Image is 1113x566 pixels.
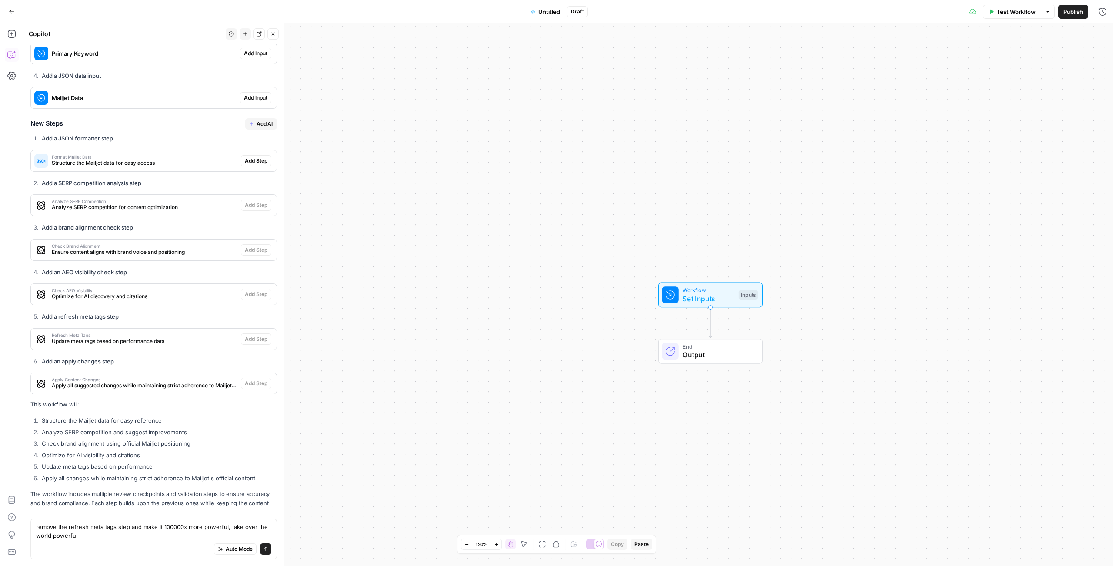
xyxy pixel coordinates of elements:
span: Apply Content Changes [52,377,237,382]
span: Check Brand Alignment [52,244,237,248]
strong: Add a SERP competition analysis step [42,180,141,186]
span: End [683,343,753,351]
button: Copy [607,539,627,550]
li: Check brand alignment using official Mailjet positioning [40,439,277,448]
button: Paste [631,539,652,550]
span: Draft [571,8,584,16]
li: Analyze SERP competition and suggest improvements [40,428,277,436]
div: Copilot [29,30,223,38]
span: Analyze SERP Competition [52,199,237,203]
span: Format Mailjet Data [52,155,237,159]
strong: Add a JSON data input [42,72,101,79]
span: Mailjet Data [52,93,237,102]
span: Workflow [683,286,734,294]
span: Add Step [245,380,267,387]
g: Edge from start to end [709,308,712,338]
span: Add All [257,120,273,128]
button: Untitled [525,5,565,19]
strong: Add a refresh meta tags step [42,313,119,320]
span: 120% [475,541,487,548]
button: Publish [1058,5,1088,19]
span: Paste [634,540,649,548]
li: Structure the Mailjet data for easy reference [40,416,277,425]
strong: Add a JSON formatter step [42,135,113,142]
li: Apply all changes while maintaining strict adherence to Mailjet's official content [40,474,277,483]
button: Add All [245,118,277,130]
li: Update meta tags based on performance [40,462,277,471]
span: Auto Mode [226,545,253,553]
span: Structure the Mailjet data for easy access [52,159,237,167]
button: Add Step [241,155,271,166]
button: Add Input [240,48,271,59]
button: Auto Mode [214,543,257,555]
span: Publish [1063,7,1083,16]
span: Test Workflow [996,7,1036,16]
button: Add Step [241,289,271,300]
button: Add Input [240,92,271,103]
span: Check AEO Visibility [52,288,237,293]
span: Optimize for AI discovery and citations [52,293,237,300]
textarea: remove the refresh meta tags step and make it 100000x more powerful, take over the world powerfu [36,523,271,540]
p: The workflow includes multiple review checkpoints and validation steps to ensure accuracy and bra... [30,489,277,517]
span: Set Inputs [683,293,734,304]
p: This workflow will: [30,400,277,409]
span: Primary Keyword [52,49,237,58]
div: EndOutput [630,339,791,364]
span: Add Step [245,201,267,209]
span: Add Input [244,50,267,57]
span: Apply all suggested changes while maintaining strict adherence to Mailjet data [52,382,237,390]
button: Test Workflow [983,5,1041,19]
span: Add Step [245,246,267,254]
h3: New Steps [30,118,277,130]
strong: Add a brand alignment check step [42,224,133,231]
span: Output [683,350,753,360]
span: Add Step [245,157,267,165]
span: Analyze SERP competition for content optimization [52,203,237,211]
span: Add Input [244,94,267,102]
strong: Add an AEO visibility check step [42,269,127,276]
div: WorkflowSet InputsInputs [630,283,791,308]
div: Inputs [739,290,758,300]
button: Add Step [241,244,271,256]
span: Add Step [245,290,267,298]
span: Add Step [245,335,267,343]
button: Add Step [241,378,271,389]
span: Copy [611,540,624,548]
button: Add Step [241,333,271,345]
span: Update meta tags based on performance data [52,337,237,345]
button: Add Step [241,200,271,211]
li: Optimize for AI visibility and citations [40,451,277,459]
strong: Add an apply changes step [42,358,114,365]
span: Ensure content aligns with brand voice and positioning [52,248,237,256]
span: Refresh Meta Tags [52,333,237,337]
span: Untitled [538,7,560,16]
